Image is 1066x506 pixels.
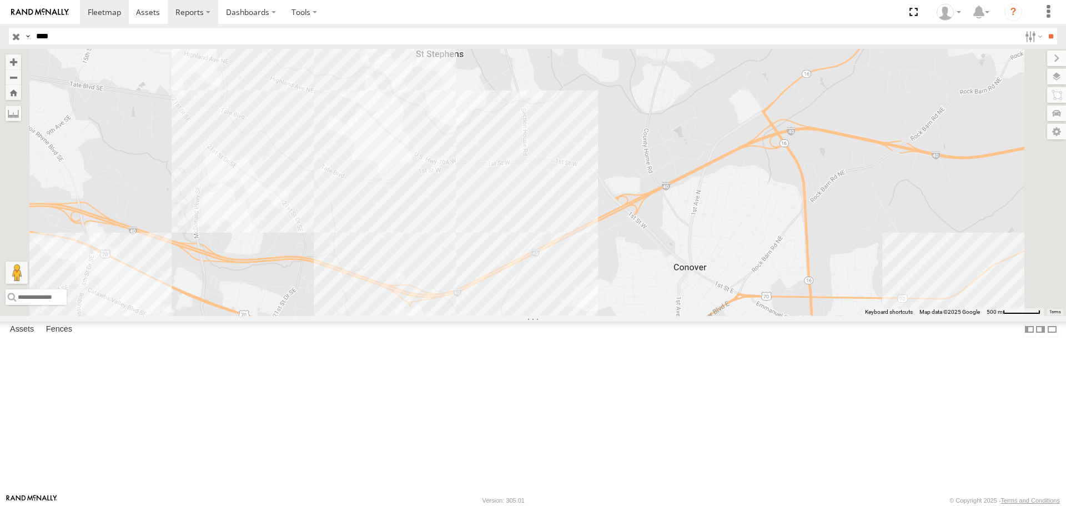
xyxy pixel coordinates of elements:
[482,497,525,504] div: Version: 305.01
[11,8,69,16] img: rand-logo.svg
[23,28,32,44] label: Search Query
[1024,322,1035,338] label: Dock Summary Table to the Left
[1001,497,1060,504] a: Terms and Conditions
[933,4,965,21] div: Darlene Carter
[1020,28,1044,44] label: Search Filter Options
[6,262,28,284] button: Drag Pegman onto the map to open Street View
[919,309,980,315] span: Map data ©2025 Google
[987,309,1003,315] span: 500 m
[1035,322,1046,338] label: Dock Summary Table to the Right
[4,322,39,338] label: Assets
[1047,322,1058,338] label: Hide Summary Table
[6,54,21,69] button: Zoom in
[1004,3,1022,21] i: ?
[6,495,57,506] a: Visit our Website
[949,497,1060,504] div: © Copyright 2025 -
[865,308,913,316] button: Keyboard shortcuts
[6,85,21,100] button: Zoom Home
[6,69,21,85] button: Zoom out
[41,322,78,338] label: Fences
[6,106,21,121] label: Measure
[983,308,1044,316] button: Map Scale: 500 m per 64 pixels
[1049,309,1061,314] a: Terms
[1047,124,1066,139] label: Map Settings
